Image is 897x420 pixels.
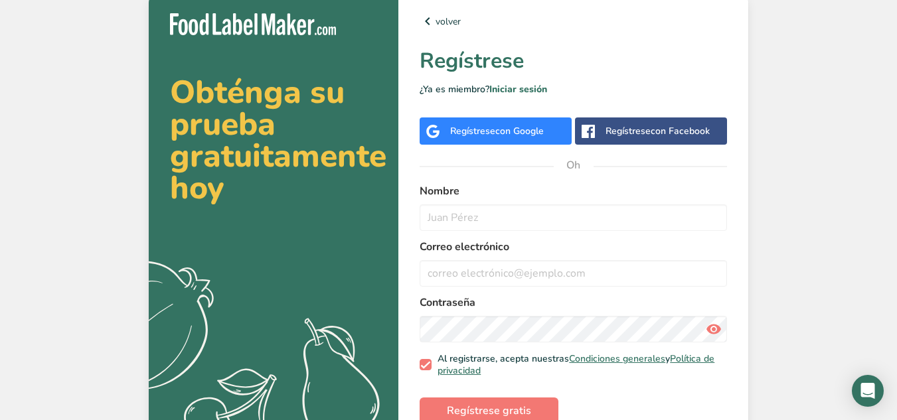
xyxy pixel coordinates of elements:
[438,352,569,365] font: Al registrarse, acepta nuestras
[420,240,509,254] font: Correo electrónico
[569,352,665,365] a: Condiciones generales
[665,352,670,365] font: y
[170,70,345,114] font: Obténga su
[420,46,524,75] font: Regístrese
[438,352,714,377] a: Política de privacidad
[495,125,544,137] font: con Google
[170,166,224,210] font: hoy
[651,125,710,137] font: con Facebook
[420,295,475,310] font: Contraseña
[447,403,531,418] font: Regístrese gratis
[420,83,489,96] font: ¿Ya es miembro?
[450,125,495,137] font: Regístrese
[420,260,727,287] input: correo electrónico@ejemplo.com
[489,83,547,96] a: Iniciar sesión
[852,375,884,407] div: Open Intercom Messenger
[566,158,580,173] font: Oh
[420,184,459,198] font: Nombre
[436,15,461,28] font: volver
[420,13,727,29] a: volver
[420,204,727,231] input: Juan Pérez
[606,125,651,137] font: Regístrese
[170,102,386,178] font: prueba gratuitamente
[170,13,336,35] img: Fabricante de etiquetas para alimentos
